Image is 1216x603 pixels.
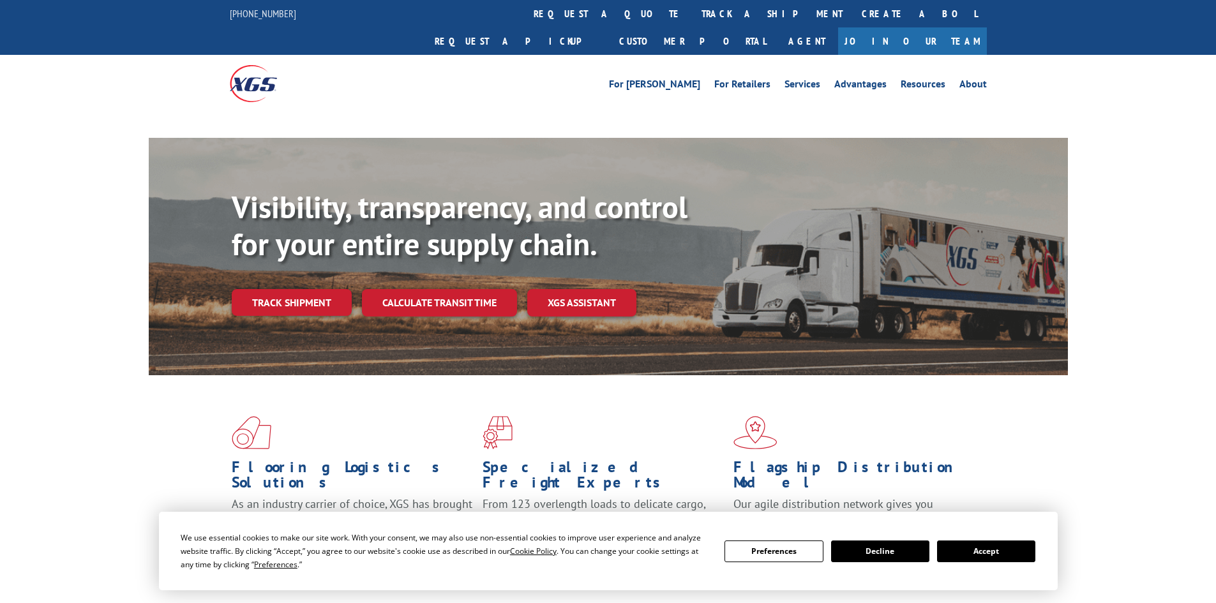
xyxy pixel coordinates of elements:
a: Request a pickup [425,27,610,55]
p: From 123 overlength loads to delicate cargo, our experienced staff knows the best way to move you... [483,496,724,553]
a: For Retailers [714,79,770,93]
span: Preferences [254,559,297,570]
img: xgs-icon-focused-on-flooring-red [483,416,513,449]
b: Visibility, transparency, and control for your entire supply chain. [232,187,687,264]
button: Decline [831,540,929,562]
a: Track shipment [232,289,352,316]
a: [PHONE_NUMBER] [230,7,296,20]
a: About [959,79,987,93]
h1: Specialized Freight Experts [483,459,724,496]
button: Accept [937,540,1035,562]
span: Our agile distribution network gives you nationwide inventory management on demand. [733,496,968,526]
a: Resources [901,79,945,93]
button: Preferences [724,540,823,562]
a: Customer Portal [610,27,776,55]
div: Cookie Consent Prompt [159,512,1058,590]
a: Calculate transit time [362,289,517,316]
span: As an industry carrier of choice, XGS has brought innovation and dedication to flooring logistics... [232,496,472,542]
a: For [PERSON_NAME] [609,79,700,93]
div: We use essential cookies to make our site work. With your consent, we may also use non-essential ... [181,531,709,571]
img: xgs-icon-total-supply-chain-intelligence-red [232,416,271,449]
img: xgs-icon-flagship-distribution-model-red [733,416,777,449]
a: Services [784,79,820,93]
a: Agent [776,27,838,55]
span: Cookie Policy [510,546,557,556]
h1: Flagship Distribution Model [733,459,975,496]
h1: Flooring Logistics Solutions [232,459,473,496]
a: XGS ASSISTANT [527,289,636,316]
a: Join Our Team [838,27,987,55]
a: Advantages [834,79,887,93]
